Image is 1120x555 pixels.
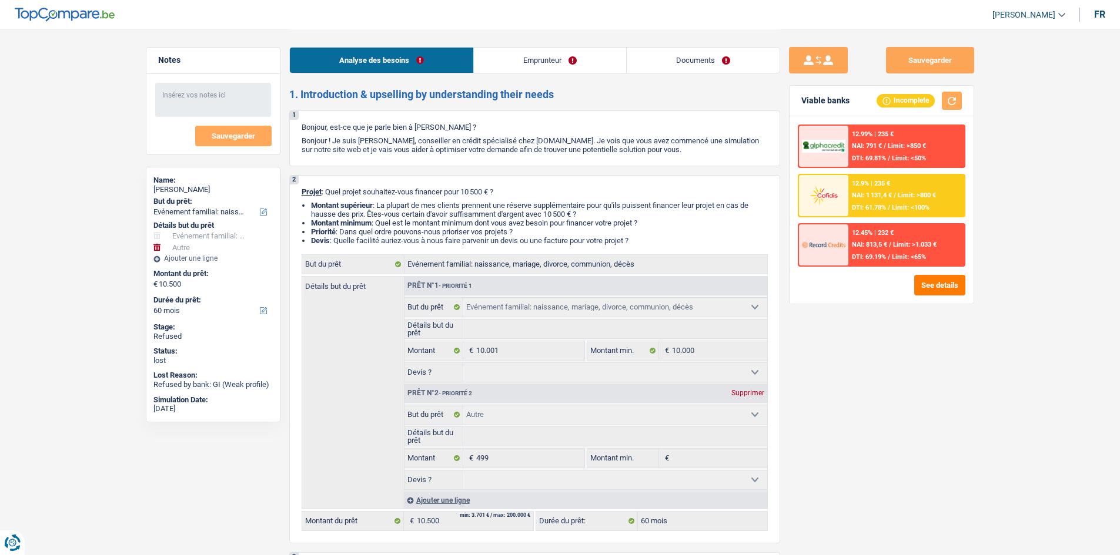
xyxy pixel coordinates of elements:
[311,218,372,227] strong: Montant minimum
[463,341,476,360] span: €
[153,395,273,405] div: Simulation Date:
[153,371,273,380] div: Lost Reason:
[302,512,404,530] label: Montant du prêt
[888,154,890,162] span: /
[153,404,273,413] div: [DATE]
[914,275,965,295] button: See details
[888,253,890,261] span: /
[627,48,780,73] a: Documents
[404,363,464,382] label: Devis ?
[894,191,896,199] span: /
[728,389,767,396] div: Supprimer
[460,513,530,518] div: min: 3.701 € / max: 200.000 €
[888,204,890,211] span: /
[893,241,937,248] span: Limit: >1.033 €
[439,390,472,396] span: - Priorité 2
[404,427,464,446] label: Détails but du prêt
[195,126,272,146] button: Sauvegarder
[852,180,890,187] div: 12.9% | 235 €
[404,470,464,489] label: Devis ?
[153,221,273,230] div: Détails but du prêt
[852,154,886,162] span: DTI: 69.81%
[311,227,336,236] strong: Priorité
[15,8,115,22] img: TopCompare Logo
[153,322,273,332] div: Stage:
[158,55,268,65] h5: Notes
[404,389,475,397] div: Prêt n°2
[153,380,273,389] div: Refused by bank: GI (Weak profile)
[311,201,768,218] li: : La plupart de mes clients prennent une réserve supplémentaire pour qu'ils puissent financer leu...
[852,204,886,211] span: DTI: 61.78%
[463,449,476,467] span: €
[153,332,273,341] div: Refused
[302,255,404,274] label: But du prêt
[802,140,845,153] img: AlphaCredit
[983,5,1065,25] a: [PERSON_NAME]
[311,227,768,236] li: : Dans quel ordre pouvons-nous prioriser vos projets ?
[404,341,464,360] label: Montant
[153,356,273,365] div: lost
[311,236,330,245] span: Devis
[892,154,926,162] span: Limit: <50%
[1094,9,1105,20] div: fr
[290,111,299,120] div: 1
[212,132,255,140] span: Sauvegarder
[302,123,768,132] p: Bonjour, est-ce que je parle bien à [PERSON_NAME] ?
[852,241,887,248] span: NAI: 813,5 €
[659,341,672,360] span: €
[302,136,768,154] p: Bonjour ! Je suis [PERSON_NAME], conseiller en crédit spécialisé chez [DOMAIN_NAME]. Je vois que ...
[153,254,273,263] div: Ajouter une ligne
[404,298,464,317] label: But du prêt
[290,176,299,184] div: 2
[404,282,475,290] div: Prêt n°1
[302,187,322,196] span: Projet
[404,512,417,530] span: €
[311,236,768,245] li: : Quelle facilité auriez-vous à nous faire parvenir un devis ou une facture pour votre projet ?
[659,449,672,467] span: €
[404,492,767,509] div: Ajouter une ligne
[877,94,935,107] div: Incomplete
[290,48,473,73] a: Analyse des besoins
[852,229,894,237] div: 12.45% | 232 €
[474,48,626,73] a: Emprunteur
[289,88,780,101] h2: 1. Introduction & upselling by understanding their needs
[852,142,882,150] span: NAI: 791 €
[404,405,464,424] label: But du prêt
[852,253,886,261] span: DTI: 69.19%
[892,253,926,261] span: Limit: <65%
[302,187,768,196] p: : Quel projet souhaitez-vous financer pour 10 500 € ?
[888,142,926,150] span: Limit: >850 €
[153,176,273,185] div: Name:
[536,512,638,530] label: Durée du prêt:
[587,449,659,467] label: Montant min.
[153,269,270,278] label: Montant du prêt:
[404,319,464,338] label: Détails but du prêt
[802,234,845,255] img: Record Credits
[992,10,1055,20] span: [PERSON_NAME]
[153,197,270,206] label: But du prêt:
[801,96,850,106] div: Viable banks
[898,191,936,199] span: Limit: >800 €
[153,185,273,194] div: [PERSON_NAME]
[889,241,891,248] span: /
[802,184,845,206] img: Cofidis
[892,204,930,211] span: Limit: <100%
[404,449,464,467] label: Montant
[439,282,472,289] span: - Priorité 1
[884,142,886,150] span: /
[153,347,273,356] div: Status:
[153,280,158,289] span: €
[153,295,270,305] label: Durée du prêt:
[311,201,373,210] strong: Montant supérieur
[852,191,892,199] span: NAI: 1 131,4 €
[886,47,974,73] button: Sauvegarder
[852,130,894,138] div: 12.99% | 235 €
[302,277,404,290] label: Détails but du prêt
[587,341,659,360] label: Montant min.
[311,218,768,227] li: : Quel est le montant minimum dont vous avez besoin pour financer votre projet ?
